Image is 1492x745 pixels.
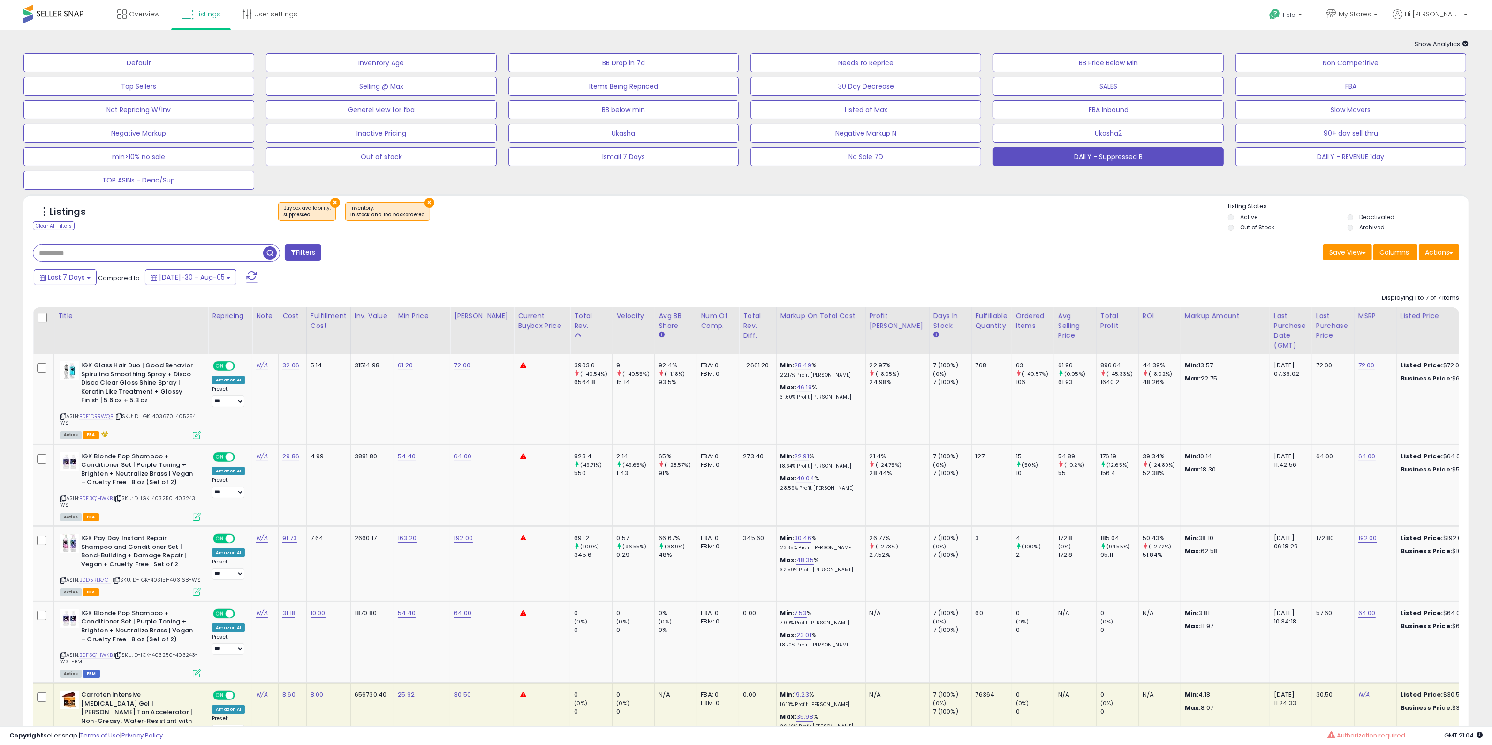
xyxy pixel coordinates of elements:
[976,452,1005,461] div: 127
[780,383,797,392] b: Max:
[1419,244,1459,260] button: Actions
[282,361,299,370] a: 32.06
[1240,213,1257,221] label: Active
[80,731,120,740] a: Terms of Use
[23,147,254,166] button: min>10% no sale
[701,370,732,378] div: FBM: 0
[83,431,99,439] span: FBA
[83,513,99,521] span: FBA
[1401,534,1478,542] div: $192.00
[60,361,79,380] img: 41B47owk8dL._SL40_.jpg
[311,311,347,331] div: Fulfillment Cost
[79,412,113,420] a: B0F1DRRWQB
[750,53,981,72] button: Needs to Reprice
[780,463,858,470] p: 18.64% Profit [PERSON_NAME]
[454,608,471,618] a: 64.00
[622,543,646,550] small: (96.55%)
[574,534,612,542] div: 691.2
[454,452,471,461] a: 64.00
[60,534,79,553] img: 41+J6XZkLeL._SL40_.jpg
[780,533,795,542] b: Min:
[1016,361,1054,370] div: 63
[1228,202,1469,211] p: Listing States:
[1235,53,1466,72] button: Non Competitive
[266,124,497,143] button: Inactive Pricing
[1149,370,1172,378] small: (-8.02%)
[1022,370,1048,378] small: (-40.57%)
[616,378,654,387] div: 15.14
[1379,248,1409,257] span: Columns
[23,100,254,119] button: Not Repricing W/Inv
[750,77,981,96] button: 30 Day Decrease
[1235,147,1466,166] button: DAILY - REVENUE 1day
[1100,534,1138,542] div: 185.04
[283,212,331,218] div: suppressed
[508,124,739,143] button: Ukasha
[129,9,159,19] span: Overview
[1058,378,1096,387] div: 61.93
[355,311,390,321] div: Inv. value
[398,533,417,543] a: 163.20
[1269,8,1280,20] i: Get Help
[398,690,415,699] a: 25.92
[1100,361,1138,370] div: 896.64
[81,452,195,489] b: IGK Blonde Pop Shampoo + Conditioner Set | Purple Toning + Brighten + Neutralize Brass | Vegan + ...
[1100,378,1138,387] div: 1640.2
[780,474,858,492] div: %
[234,453,249,461] span: OFF
[1185,374,1263,383] p: 22.75
[794,361,811,370] a: 28.49
[1274,452,1305,469] div: [DATE] 11:42:56
[282,311,303,321] div: Cost
[743,311,772,341] div: Total Rev. Diff.
[870,311,925,331] div: Profit [PERSON_NAME]
[796,555,814,565] a: 48.35
[1235,124,1466,143] button: 90+ day sell thru
[743,361,769,370] div: -2661.20
[876,370,899,378] small: (-8.05%)
[508,100,739,119] button: BB below min
[976,361,1005,370] div: 768
[659,331,664,339] small: Avg BB Share.
[311,452,343,461] div: 4.99
[1358,452,1376,461] a: 64.00
[743,534,769,542] div: 345.60
[780,545,858,551] p: 23.35% Profit [PERSON_NAME]
[23,124,254,143] button: Negative Markup
[1316,452,1347,461] div: 64.00
[780,361,858,379] div: %
[508,147,739,166] button: Ismail 7 Days
[256,361,267,370] a: N/A
[256,690,267,699] a: N/A
[1358,311,1393,321] div: MSRP
[1185,311,1266,321] div: Markup Amount
[454,361,470,370] a: 72.00
[870,378,929,387] div: 24.98%
[622,461,646,469] small: (49.65%)
[750,147,981,166] button: No Sale 7D
[1401,374,1452,383] b: Business Price:
[518,311,566,331] div: Current Buybox Price
[1185,361,1199,370] strong: Min:
[665,370,685,378] small: (-1.18%)
[196,9,220,19] span: Listings
[616,361,654,370] div: 9
[876,543,898,550] small: (-2.73%)
[665,461,690,469] small: (-28.57%)
[701,361,732,370] div: FBA: 0
[796,631,811,640] a: 23.01
[1185,547,1201,555] strong: Max:
[580,461,602,469] small: (49.71%)
[256,311,274,321] div: Note
[282,608,295,618] a: 31.18
[23,77,254,96] button: Top Sellers
[508,77,739,96] button: Items Being Repriced
[780,534,858,551] div: %
[1316,361,1347,370] div: 72.00
[1401,452,1443,461] b: Listed Price:
[665,543,685,550] small: (38.9%)
[1316,534,1347,542] div: 172.80
[1016,534,1054,542] div: 4
[355,361,386,370] div: 31514.98
[876,461,901,469] small: (-24.75%)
